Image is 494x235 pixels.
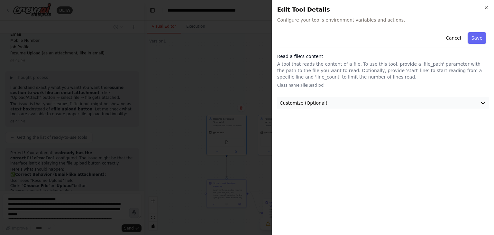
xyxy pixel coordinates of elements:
[442,32,465,44] button: Cancel
[277,5,489,14] h2: Edit Tool Details
[277,97,489,109] button: Customize (Optional)
[468,32,486,44] button: Save
[277,53,489,60] h3: Read a file's content
[280,100,327,106] span: Customize (Optional)
[277,61,489,80] p: A tool that reads the content of a file. To use this tool, provide a 'file_path' parameter with t...
[277,17,489,23] span: Configure your tool's environment variables and actions.
[277,83,489,88] p: Class name: FileReadTool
